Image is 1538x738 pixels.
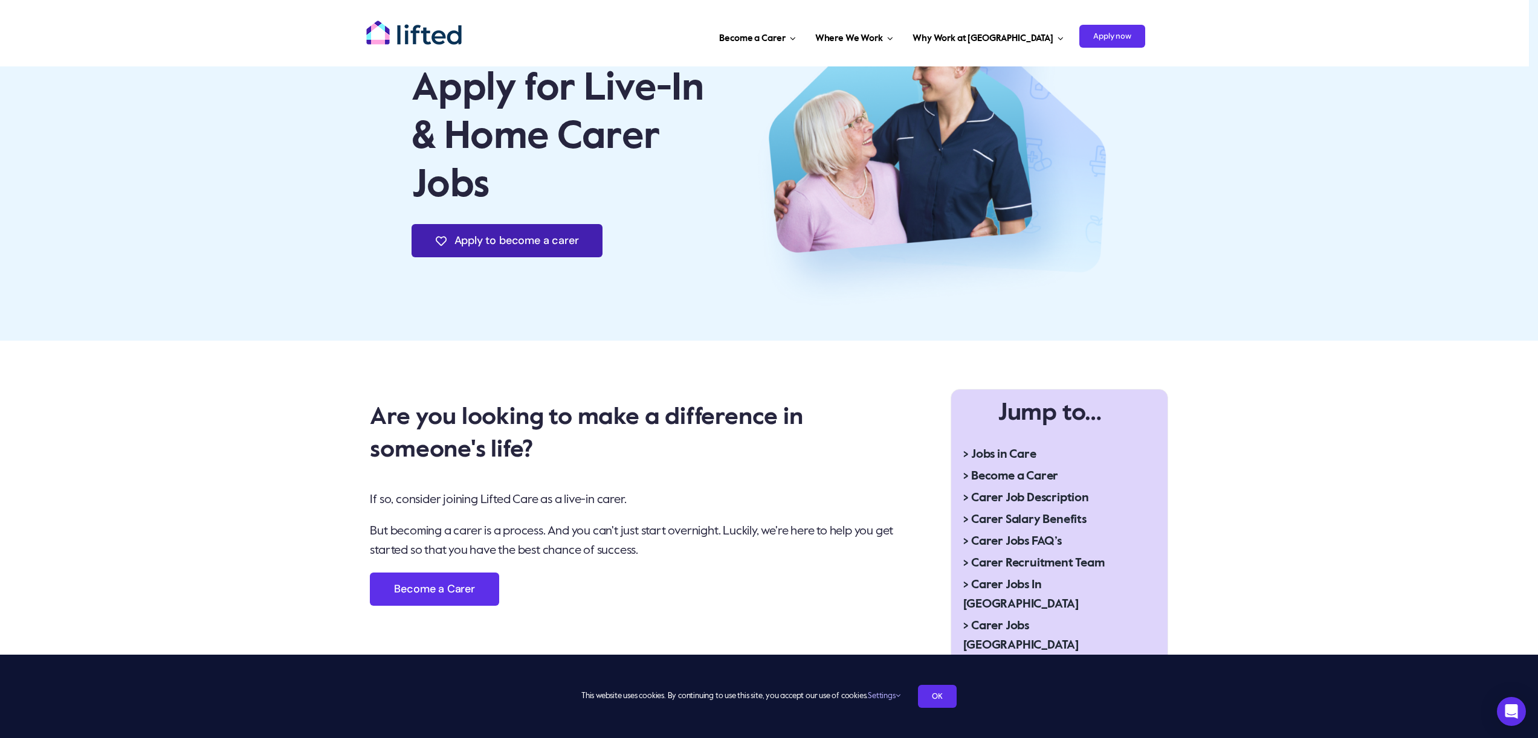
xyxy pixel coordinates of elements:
span: Apply now [1079,25,1145,48]
a: Why Work at [GEOGRAPHIC_DATA] [909,18,1067,54]
span: > Become a Carer [963,467,1058,486]
span: > Carer Job Description [963,489,1088,508]
span: Apply for Live-In & Home Carer Jobs [412,69,703,205]
span: Why Work at [GEOGRAPHIC_DATA] [913,29,1053,48]
span: Where We Work [815,29,883,48]
a: > Carer Jobs [GEOGRAPHIC_DATA] [951,615,1148,656]
a: Apply now [1079,18,1145,54]
a: > Carer Jobs In [GEOGRAPHIC_DATA] [951,574,1148,615]
a: > Carer Job Description [951,487,1148,509]
span: > Carer Salary Benefits [963,510,1086,530]
span: But becoming a carer is a process. And you can't just start overnight. Luckily, we're here to hel... [370,525,893,557]
a: > Carer Salary Benefits [951,509,1148,531]
nav: Carer Jobs Menu [555,18,1145,54]
div: Open Intercom Messenger [1497,697,1526,726]
a: Settings [868,692,900,700]
a: lifted-logo [366,20,462,32]
span: > Jobs in Care [963,445,1036,464]
span: > Carer Jobs In [GEOGRAPHIC_DATA] [963,576,1136,614]
a: Where We Work [812,18,897,54]
a: Become a Carer [716,18,799,54]
h2: Jump to… [951,397,1148,429]
a: OK [918,685,957,708]
span: > Carer Jobs FAQ’s [963,532,1061,551]
span: If so, consider joining Lifted Care as a live-in carer. [370,494,626,506]
span: > Carer Recruitment Team [963,554,1104,573]
span: This website uses cookies. By continuing to use this site, you accept our use of cookies. [581,687,900,706]
a: Apply to become a carer [412,224,603,257]
span: Become a Carer [719,29,785,48]
a: > Become a Carer [951,466,1148,487]
a: > Carer Recruitment Team [951,553,1148,574]
a: > Jobs in Care [951,444,1148,466]
span: Are you looking to make a difference in someone's life? [370,405,803,462]
a: > Carer Jobs FAQ’s [951,531,1148,553]
span: Become a Carer [394,583,474,595]
a: Become a Carer [370,573,499,606]
span: Apply to become a carer [454,234,579,247]
span: > Carer Jobs [GEOGRAPHIC_DATA] [963,617,1136,655]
